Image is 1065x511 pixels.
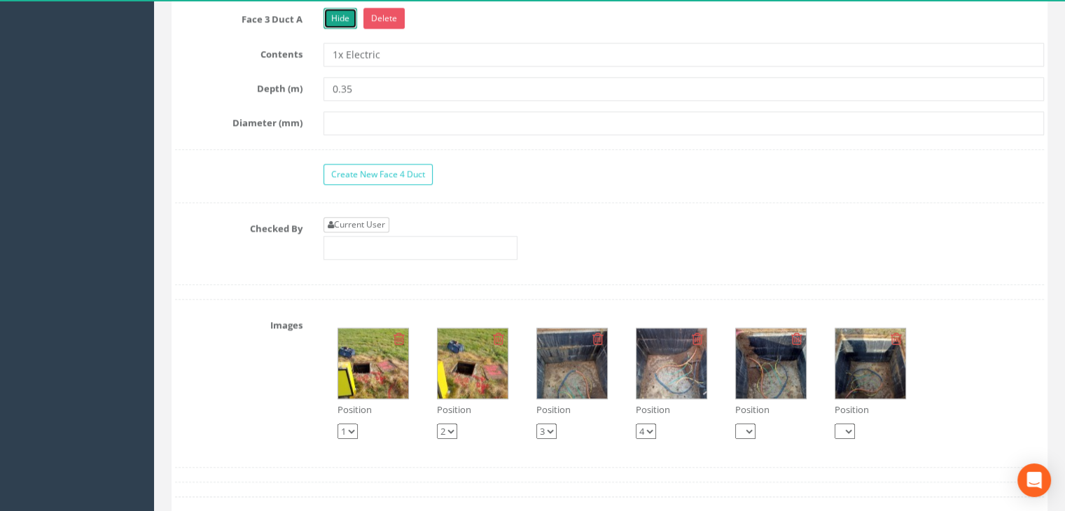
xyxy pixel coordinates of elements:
[437,403,508,416] p: Position
[165,314,313,332] label: Images
[363,8,405,29] a: Delete
[337,403,409,416] p: Position
[323,8,357,29] a: Hide
[165,111,313,129] label: Diameter (mm)
[165,43,313,61] label: Contents
[165,77,313,95] label: Depth (m)
[835,403,906,416] p: Position
[636,328,706,398] img: 0025617b-12cd-ba77-e6e6-fd3020ab0f23_565858cb-c9dc-a29b-02a0-b531f45e8994_thumb.jpg
[636,403,707,416] p: Position
[165,8,313,26] label: Face 3 Duct A
[1017,463,1051,497] div: Open Intercom Messenger
[323,164,433,185] a: Create New Face 4 Duct
[736,328,806,398] img: 0025617b-12cd-ba77-e6e6-fd3020ab0f23_cf73885a-584a-a0b4-d1c8-3c826bf4a5e1_thumb.jpg
[835,328,905,398] img: 0025617b-12cd-ba77-e6e6-fd3020ab0f23_f32b3c4e-3d8b-6b27-f5b8-dd7f2a6cb966_thumb.jpg
[323,217,389,232] a: Current User
[735,403,807,416] p: Position
[438,328,508,398] img: 0025617b-12cd-ba77-e6e6-fd3020ab0f23_6092d527-5817-7c73-c347-0fec0ae691a4_thumb.jpg
[165,217,313,235] label: Checked By
[338,328,408,398] img: 0025617b-12cd-ba77-e6e6-fd3020ab0f23_81306c3b-91c4-bc06-2c6b-1b0d6b89b243_thumb.jpg
[537,328,607,398] img: 0025617b-12cd-ba77-e6e6-fd3020ab0f23_788462bc-6bd2-fc06-d044-63b07ff19f8b_thumb.jpg
[536,403,608,416] p: Position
